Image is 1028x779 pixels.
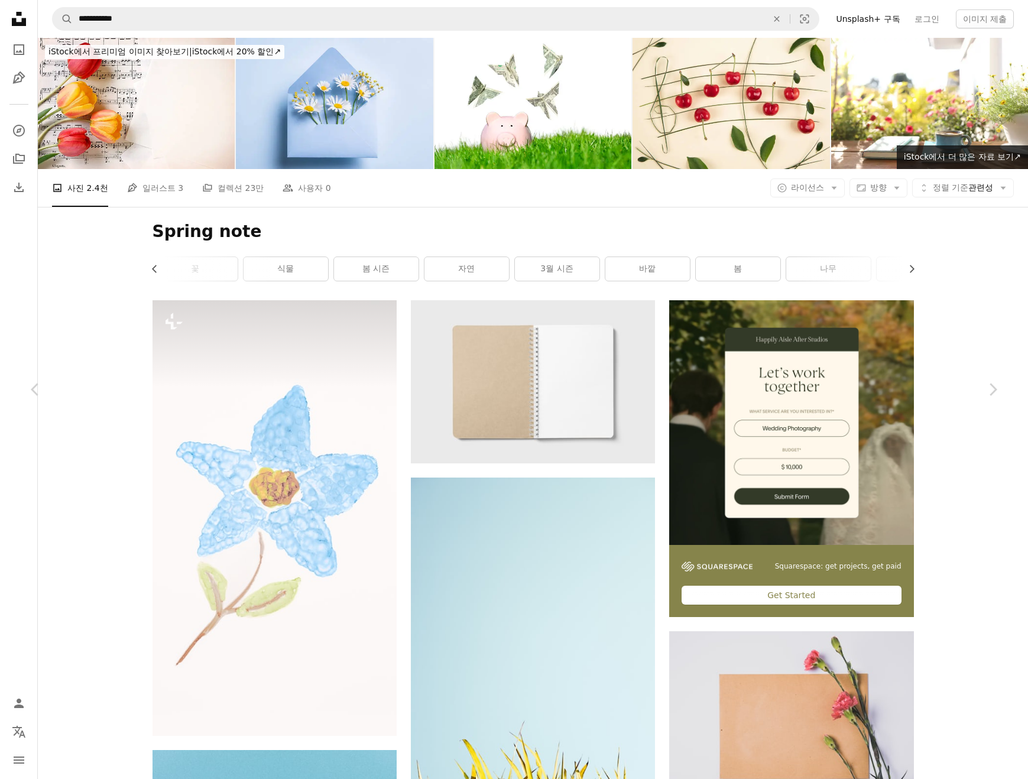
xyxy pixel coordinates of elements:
[682,561,753,572] img: file-1747939142011-51e5cc87e3c9
[696,257,780,281] a: 봄
[669,300,913,617] a: Squarespace: get projects, get paidGet Started
[326,181,331,194] span: 0
[790,8,819,30] button: 시각적 검색
[411,376,655,387] a: 문자 메시지
[153,300,397,736] img: 흰색 배경에 푸른 꽃 그림
[52,7,819,31] form: 사이트 전체에서 이미지 찾기
[434,38,631,169] img: 연두빛 절약적 특가상품
[957,333,1028,446] a: 다음
[153,257,238,281] a: 꽃
[202,169,264,207] a: 컬렉션 23만
[956,9,1014,28] button: 이미지 제출
[515,257,599,281] a: 3월 시즌
[236,38,433,169] img: 봄 카모마일 꽃 파란색 봉투
[605,257,690,281] a: 바깥
[775,561,901,572] span: Squarespace: get projects, get paid
[53,8,73,30] button: Unsplash 검색
[48,47,281,56] span: iStock에서 20% 할인 ↗
[7,176,31,199] a: 다운로드 내역
[245,181,264,194] span: 23만
[831,38,1028,169] img: 커피 컵과 노트북과 데이지 꽃 나무 테이블 야외
[334,257,419,281] a: 봄 시즌
[764,8,790,30] button: 삭제
[178,181,183,194] span: 3
[7,692,31,715] a: 로그인 / 가입
[7,748,31,772] button: 메뉴
[904,152,1021,161] span: iStock에서 더 많은 자료 보기 ↗
[7,147,31,171] a: 컬렉션
[7,66,31,90] a: 일러스트
[870,183,887,192] span: 방향
[127,169,183,207] a: 일러스트 3
[829,9,907,28] a: Unsplash+ 구독
[849,178,907,197] button: 방향
[933,182,993,194] span: 관련성
[38,38,235,169] img: 뮤지컬 배경 꽃을
[153,512,397,523] a: 흰색 배경에 푸른 꽃 그림
[411,655,655,666] a: 낮 동안 하얀 하늘 아래 푸른 잔디
[907,9,946,28] a: 로그인
[48,47,192,56] span: iStock에서 프리미엄 이미지 찾아보기 |
[7,119,31,142] a: 탐색
[682,586,901,605] div: Get Started
[877,257,961,281] a: 회색
[770,178,845,197] button: 라이선스
[912,178,1014,197] button: 정렬 기준관련성
[669,718,913,728] a: 갈색 종이에 분홍색과 녹색 꽃
[791,183,824,192] span: 라이선스
[933,183,968,192] span: 정렬 기준
[901,257,914,281] button: 목록을 오른쪽으로 스크롤
[786,257,871,281] a: 나무
[38,38,291,66] a: iStock에서 프리미엄 이미지 찾아보기|iStock에서 20% 할인↗
[153,221,914,242] h1: Spring note
[7,38,31,61] a: 사진
[411,300,655,463] img: 문자 메시지
[897,145,1028,169] a: iStock에서 더 많은 자료 보기↗
[633,38,829,169] img: Мusic concept
[283,169,330,207] a: 사용자 0
[424,257,509,281] a: 자연
[7,720,31,744] button: 언어
[669,300,913,544] img: file-1747939393036-2c53a76c450aimage
[244,257,328,281] a: 식물
[153,257,166,281] button: 목록을 왼쪽으로 스크롤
